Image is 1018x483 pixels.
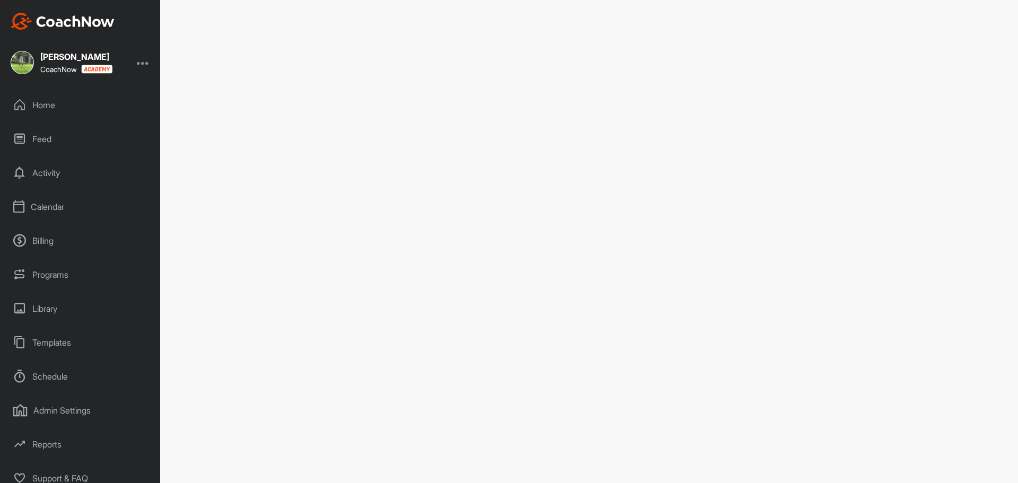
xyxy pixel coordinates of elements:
[6,295,155,322] div: Library
[6,227,155,254] div: Billing
[11,13,115,30] img: CoachNow
[81,65,112,74] img: CoachNow acadmey
[40,65,112,74] div: CoachNow
[6,126,155,152] div: Feed
[6,397,155,424] div: Admin Settings
[6,261,155,288] div: Programs
[6,363,155,390] div: Schedule
[11,51,34,74] img: square_6da99a3e55dcfc963019e61b3f9a00c3.jpg
[6,431,155,458] div: Reports
[6,329,155,356] div: Templates
[40,52,112,61] div: [PERSON_NAME]
[6,160,155,186] div: Activity
[6,194,155,220] div: Calendar
[6,92,155,118] div: Home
